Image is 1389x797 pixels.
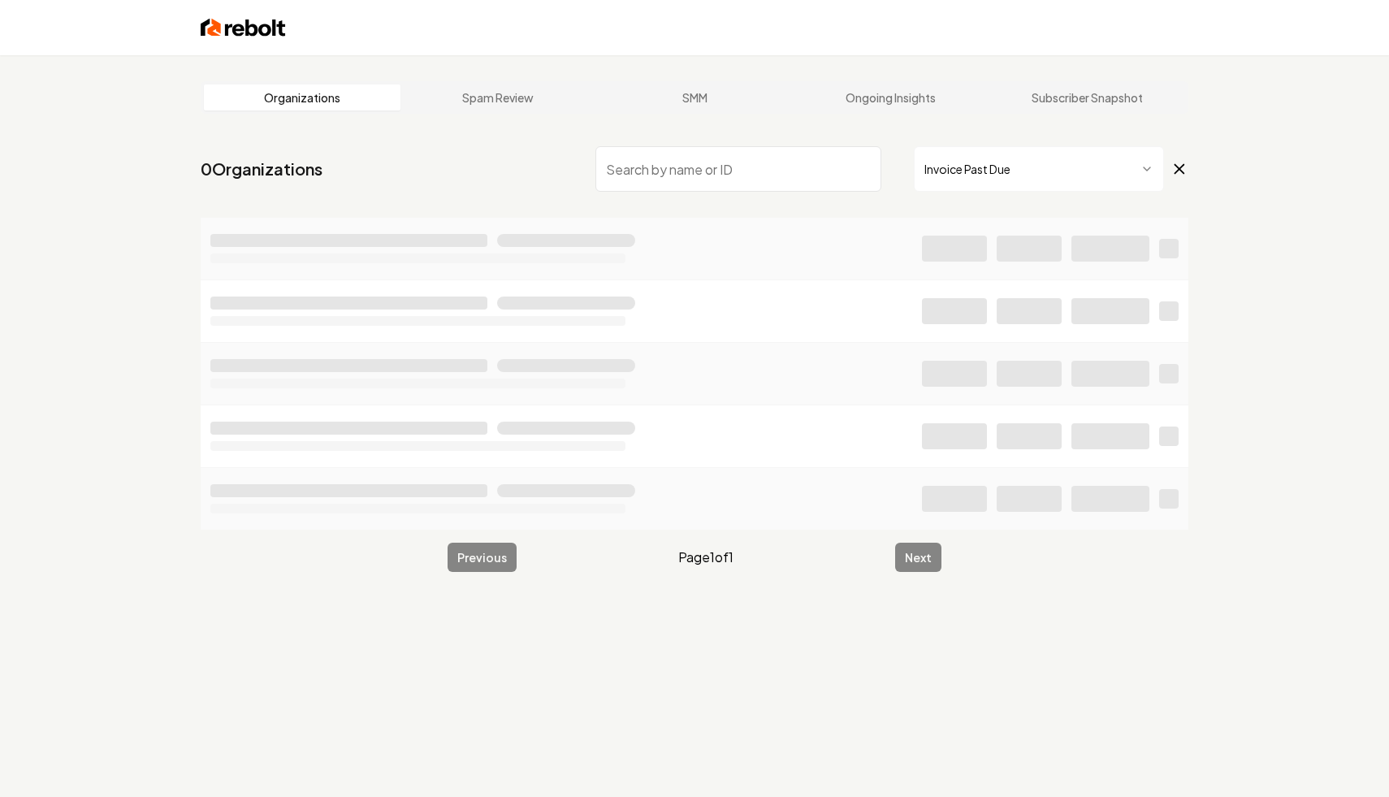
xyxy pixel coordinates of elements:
[400,84,597,110] a: Spam Review
[595,146,881,192] input: Search by name or ID
[678,548,733,567] span: Page 1 of 1
[793,84,989,110] a: Ongoing Insights
[989,84,1185,110] a: Subscriber Snapshot
[204,84,400,110] a: Organizations
[596,84,793,110] a: SMM
[201,158,322,180] a: 0Organizations
[201,16,286,39] img: Rebolt Logo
